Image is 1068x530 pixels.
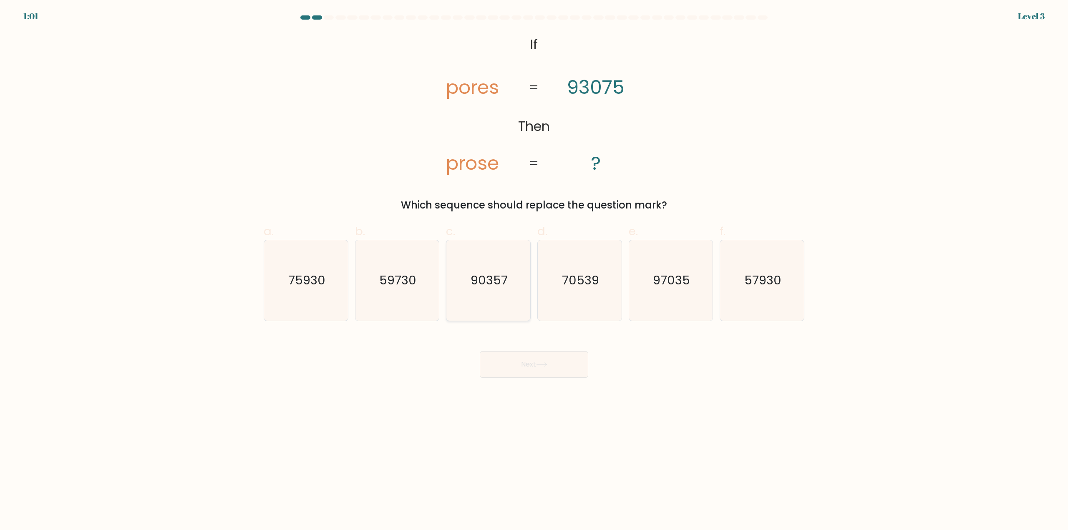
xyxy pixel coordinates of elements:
[567,74,625,100] tspan: 93075
[288,272,325,289] text: 75930
[446,223,455,239] span: c.
[264,223,274,239] span: a.
[23,10,38,23] div: 1:01
[653,272,690,289] text: 97035
[537,223,547,239] span: d.
[529,154,539,173] tspan: =
[471,272,508,289] text: 90357
[379,272,416,289] text: 59730
[530,35,538,54] tspan: If
[355,223,365,239] span: b.
[744,272,781,289] text: 57930
[629,223,638,239] span: e.
[529,78,539,97] tspan: =
[591,150,601,176] tspan: ?
[720,223,725,239] span: f.
[1018,10,1045,23] div: Level 3
[480,351,588,378] button: Next
[416,32,652,178] svg: @import url('[URL][DOMAIN_NAME]);
[562,272,599,289] text: 70539
[269,198,799,213] div: Which sequence should replace the question mark?
[446,150,499,176] tspan: prose
[446,74,499,100] tspan: pores
[518,117,550,136] tspan: Then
